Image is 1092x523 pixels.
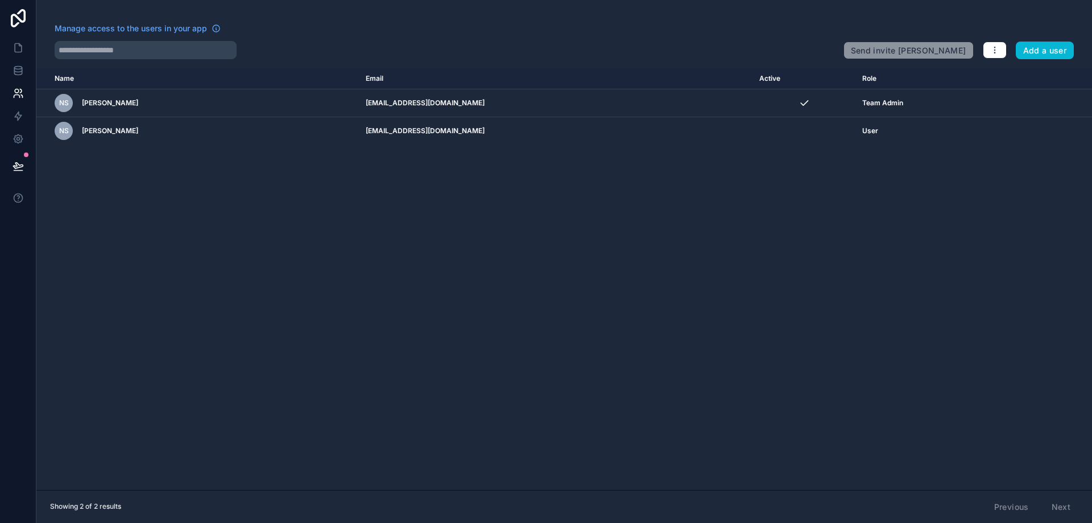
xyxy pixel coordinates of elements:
div: scrollable content [36,68,1092,490]
button: Add a user [1016,42,1074,60]
span: User [862,126,878,135]
td: [EMAIL_ADDRESS][DOMAIN_NAME] [359,117,752,145]
span: nS [59,98,69,108]
th: Role [855,68,1017,89]
th: Name [36,68,359,89]
span: Showing 2 of 2 results [50,502,121,511]
td: [EMAIL_ADDRESS][DOMAIN_NAME] [359,89,752,117]
span: nS [59,126,69,135]
a: Manage access to the users in your app [55,23,221,34]
span: [PERSON_NAME] [82,126,138,135]
th: Email [359,68,752,89]
span: [PERSON_NAME] [82,98,138,108]
span: Manage access to the users in your app [55,23,207,34]
span: Team Admin [862,98,903,108]
th: Active [752,68,855,89]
